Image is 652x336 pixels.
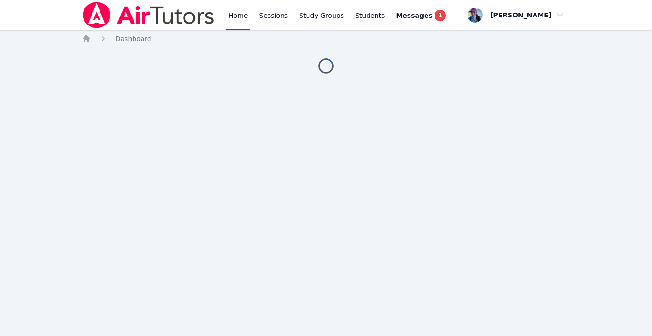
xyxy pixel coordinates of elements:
[435,10,446,21] span: 1
[396,11,432,20] span: Messages
[82,2,215,28] img: Air Tutors
[116,35,151,42] span: Dashboard
[116,34,151,43] a: Dashboard
[82,34,571,43] nav: Breadcrumb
